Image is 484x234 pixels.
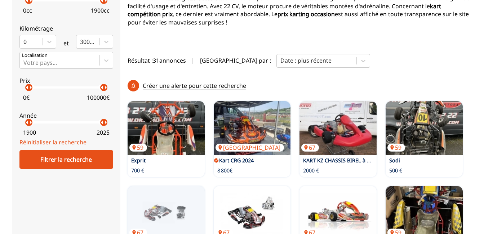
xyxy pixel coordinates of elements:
p: 8 800€ [217,167,232,174]
div: Filtrer la recherche [19,150,113,169]
img: Kart CRG 2024 [214,101,291,155]
p: arrow_right [26,118,35,127]
a: Sodi59 [386,101,463,155]
a: KART KZ CHASSIS BIREL à MOTEUR TM Révisé à roder [303,157,434,164]
p: 700 € [131,167,144,174]
a: Kart CRG 2024[GEOGRAPHIC_DATA] [214,101,291,155]
p: 500 € [389,167,402,174]
a: Exprit [131,157,146,164]
p: arrow_left [23,118,31,127]
p: arrow_left [98,83,106,92]
p: Prix [19,77,113,85]
strong: kart compétition prix [128,2,441,18]
p: Localisation [22,52,48,59]
p: 59 [129,144,147,152]
p: 1900 cc [91,6,110,14]
p: 2000 € [303,167,319,174]
img: Sodi [386,101,463,155]
input: 0 [23,39,25,45]
p: arrow_right [26,83,35,92]
img: Exprit [128,101,205,155]
p: 100000 € [87,94,110,102]
input: 300000 [80,39,81,45]
p: arrow_right [101,118,110,127]
p: arrow_right [101,83,110,92]
a: KART KZ CHASSIS BIREL à MOTEUR TM Révisé à roder67 [299,101,377,155]
p: arrow_left [98,118,106,127]
a: Kart CRG 2024 [219,157,254,164]
p: Créer une alerte pour cette recherche [143,82,246,90]
a: Réinitialiser la recherche [19,138,86,146]
a: Exprit59 [128,101,205,155]
p: arrow_left [23,83,31,92]
p: 59 [387,144,405,152]
span: Résultat : 31 annonces [128,57,186,64]
img: KART KZ CHASSIS BIREL à MOTEUR TM Révisé à roder [299,101,377,155]
p: 2025 [97,129,110,136]
p: Kilométrage [19,24,113,32]
strong: prix karting occasion [277,10,335,18]
p: Année [19,112,113,120]
p: 67 [301,144,319,152]
p: [GEOGRAPHIC_DATA] [216,144,284,152]
input: Votre pays... [23,59,25,66]
a: Sodi [389,157,400,164]
p: 0 € [23,94,30,102]
p: 0 cc [23,6,32,14]
p: [GEOGRAPHIC_DATA] par : [200,57,271,64]
p: 1900 [23,129,36,136]
span: | [191,57,195,64]
p: et [63,39,69,47]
